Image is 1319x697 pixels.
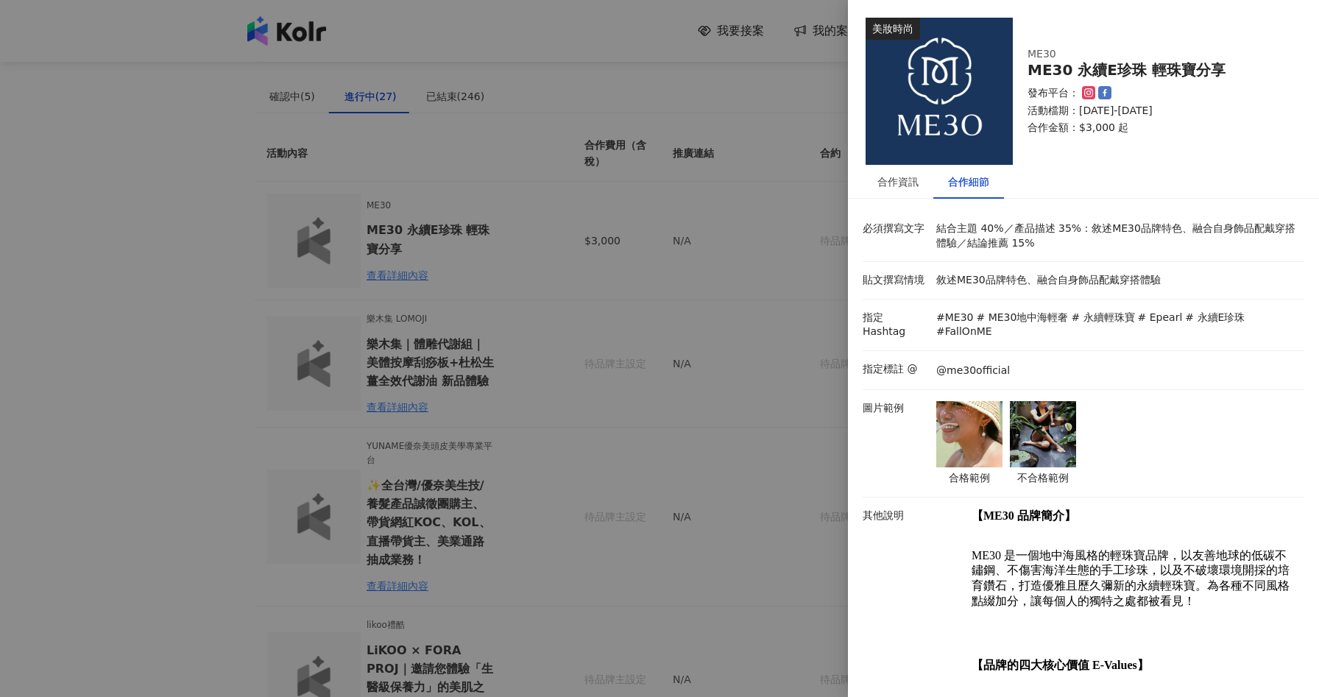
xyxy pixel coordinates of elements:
[1028,121,1287,135] p: 合作金額： $3,000 起
[1028,47,1263,62] div: ME30
[877,174,919,190] div: 合作資訊
[936,311,973,325] p: #ME30
[866,18,920,40] div: 美妝時尚
[948,174,989,190] div: 合作細節
[1028,104,1287,118] p: 活動檔期：[DATE]-[DATE]
[936,364,1010,378] p: @me30official
[1138,311,1183,325] p: # Epearl
[863,362,929,377] p: 指定標註 @
[936,401,1002,467] img: 合格範例
[863,311,929,339] p: 指定 Hashtag
[863,222,929,236] p: 必須撰寫文字
[936,325,992,339] p: #FallOnME
[1028,62,1287,79] div: ME30 永續E珍珠 輕珠寶分享
[1071,311,1134,325] p: # 永續輕珠寶
[1010,471,1076,486] p: 不合格範例
[863,273,929,288] p: 貼文撰寫情境
[863,509,929,523] p: 其他說明
[936,222,1297,250] p: 結合主題 40%／產品描述 35%：敘述ME30品牌特色、融合自身飾品配戴穿搭體驗／結論推薦 15%
[972,549,1290,607] span: ME30 是一個地中海風格的輕珠寶品牌，以友善地球的低碳不鏽鋼、不傷害海洋生態的手工珍珠，以及不破壞環境開採的培育鑽石，打造優雅且歷久彌新的永續輕珠寶。為各種不同風格點綴加分，讓每個人的獨特之處...
[1010,401,1076,467] img: 不合格範例
[936,471,1002,486] p: 合格範例
[972,659,1149,671] strong: 【品牌的四大核心價值 E-Values】
[972,509,1076,522] strong: 【ME30 品牌簡介】
[866,18,1013,165] img: ME30 永續E珍珠 系列輕珠寶
[976,311,1068,325] p: # ME30地中海輕奢
[1185,311,1245,325] p: # 永續E珍珠
[936,273,1297,288] p: 敘述ME30品牌特色、融合自身飾品配戴穿搭體驗
[863,401,929,416] p: 圖片範例
[1028,86,1079,101] p: 發布平台：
